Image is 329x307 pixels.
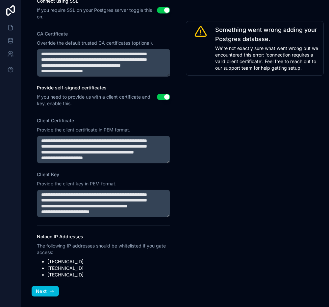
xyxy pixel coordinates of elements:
label: Provide self-signed certificates [37,84,157,91]
span: Something went wrong adding your Postgres database. [215,25,319,44]
li: [TECHNICAL_ID] [47,265,170,272]
label: CA Certificate [37,31,68,37]
label: Noloco IP Addresses [37,233,170,240]
label: Client Certificate [37,117,74,124]
li: [TECHNICAL_ID] [47,272,170,278]
button: Next [32,286,59,296]
p: Override the default trusted CA certificates (optional). [37,40,170,46]
span: Next [36,288,47,294]
p: Provide the client key in PEM format. [37,180,170,187]
div: If you need to provide us with a client certificate and key, enable this. [37,94,157,107]
div: If you require SSL on your Postgres server toggle this on. [37,7,157,20]
span: We're not exactly sure what went wrong but we encountered this error: 'connection requires a vali... [215,45,319,71]
p: Provide the client certificate in PEM format. [37,127,170,133]
label: Client Key [37,171,59,178]
div: The following IP addresses should be whitelisted if you gate access: [37,243,170,256]
li: [TECHNICAL_ID] [47,258,170,265]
